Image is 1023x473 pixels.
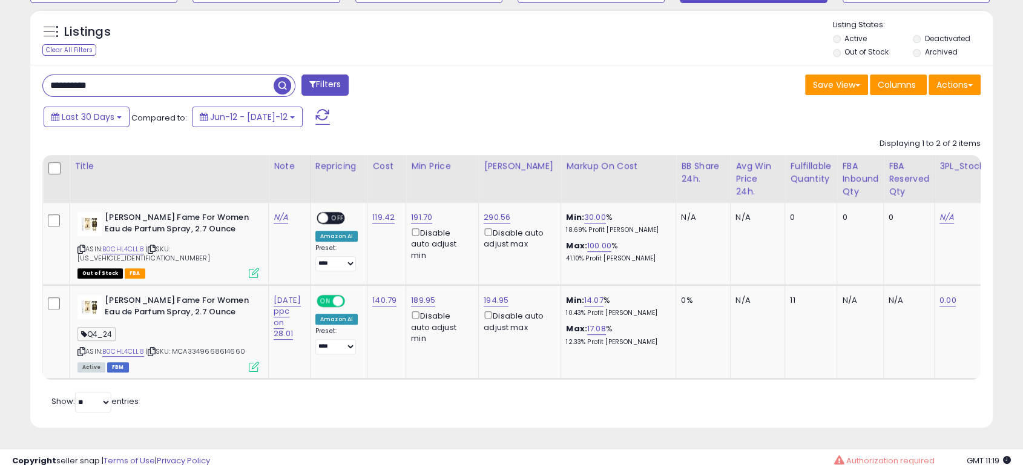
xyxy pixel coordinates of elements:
div: BB Share 24h. [681,160,725,185]
b: Max: [566,323,587,334]
div: Avg Win Price 24h. [735,160,780,198]
span: Show: entries [51,395,139,407]
div: % [566,323,666,346]
span: | SKU: [US_VEHICLE_IDENTIFICATION_NUMBER] [77,244,210,262]
div: 3PL_Stock [939,160,987,173]
label: Active [844,33,867,44]
a: N/A [939,211,954,223]
div: FBA Reserved Qty [889,160,929,198]
a: 100.00 [587,240,611,252]
label: Deactivated [925,33,970,44]
div: % [566,240,666,263]
div: Title [74,160,263,173]
div: % [566,212,666,234]
span: OFF [328,213,347,223]
p: 18.69% Profit [PERSON_NAME] [566,226,666,234]
div: Preset: [315,327,358,354]
div: 0 [790,212,827,223]
span: Columns [878,79,916,91]
div: Markup on Cost [566,160,671,173]
div: Disable auto adjust max [484,309,551,332]
span: 2025-08-12 11:19 GMT [967,455,1011,466]
span: FBM [107,362,129,372]
div: N/A [681,212,721,223]
div: Disable auto adjust min [411,309,469,344]
div: ASIN: [77,295,259,371]
a: B0CHL4CLL8 [102,244,144,254]
span: Last 30 Days [62,111,114,123]
div: seller snap | | [12,455,210,467]
span: Q4_24 [77,327,116,341]
a: B0CHL4CLL8 [102,346,144,357]
span: Compared to: [131,112,187,124]
div: % [566,295,666,317]
a: 194.95 [484,294,508,306]
span: Jun-12 - [DATE]-12 [210,111,288,123]
a: 14.07 [584,294,604,306]
span: FBA [125,268,145,279]
div: 0 [889,212,925,223]
div: 0% [681,295,721,306]
div: Disable auto adjust max [484,226,551,250]
h5: Listings [64,24,111,41]
b: [PERSON_NAME] Fame For Women Eau de Parfum Spray, 2.7 Ounce [105,212,252,237]
a: [DATE] ppc on 28.01 [274,294,301,340]
a: 17.08 [587,323,606,335]
strong: Copyright [12,455,56,466]
span: All listings currently available for purchase on Amazon [77,362,105,372]
p: Listing States: [833,19,993,31]
button: Filters [301,74,349,96]
button: Save View [805,74,868,95]
a: Terms of Use [104,455,155,466]
p: 10.43% Profit [PERSON_NAME] [566,309,666,317]
button: Columns [870,74,927,95]
span: All listings that are currently out of stock and unavailable for purchase on Amazon [77,268,123,279]
label: Archived [925,47,958,57]
div: N/A [735,295,775,306]
div: N/A [889,295,925,306]
div: Note [274,160,305,173]
div: [PERSON_NAME] [484,160,556,173]
a: 119.42 [372,211,395,223]
th: The percentage added to the cost of goods (COGS) that forms the calculator for Min & Max prices. [561,155,676,203]
a: 189.95 [411,294,435,306]
p: 41.10% Profit [PERSON_NAME] [566,254,666,263]
label: Out of Stock [844,47,889,57]
div: Fulfillable Quantity [790,160,832,185]
button: Last 30 Days [44,107,130,127]
a: 290.56 [484,211,510,223]
span: ON [318,296,333,306]
a: N/A [274,211,288,223]
div: Cost [372,160,401,173]
div: N/A [735,212,775,223]
div: Min Price [411,160,473,173]
div: ASIN: [77,212,259,277]
button: Actions [929,74,981,95]
div: Displaying 1 to 2 of 2 items [880,138,981,150]
div: Preset: [315,244,358,271]
div: N/A [842,295,874,306]
button: Jun-12 - [DATE]-12 [192,107,303,127]
b: Min: [566,294,584,306]
a: 191.70 [411,211,432,223]
div: Repricing [315,160,362,173]
b: [PERSON_NAME] Fame For Women Eau de Parfum Spray, 2.7 Ounce [105,295,252,320]
div: FBA inbound Qty [842,160,878,198]
img: 41Oe3VhI-sL._SL40_.jpg [77,212,102,236]
span: OFF [343,296,363,306]
a: 140.79 [372,294,396,306]
div: Clear All Filters [42,44,96,56]
img: 41Oe3VhI-sL._SL40_.jpg [77,295,102,319]
a: 30.00 [584,211,606,223]
a: Privacy Policy [157,455,210,466]
p: 12.33% Profit [PERSON_NAME] [566,338,666,346]
div: Amazon AI [315,231,358,242]
div: Amazon AI [315,314,358,325]
b: Min: [566,211,584,223]
span: | SKU: MCA3349668614660 [146,346,245,356]
div: 0 [842,212,874,223]
div: Disable auto adjust min [411,226,469,261]
div: 11 [790,295,827,306]
a: 0.00 [939,294,956,306]
th: CSV column name: cust_attr_3_3PL_Stock [934,155,992,203]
